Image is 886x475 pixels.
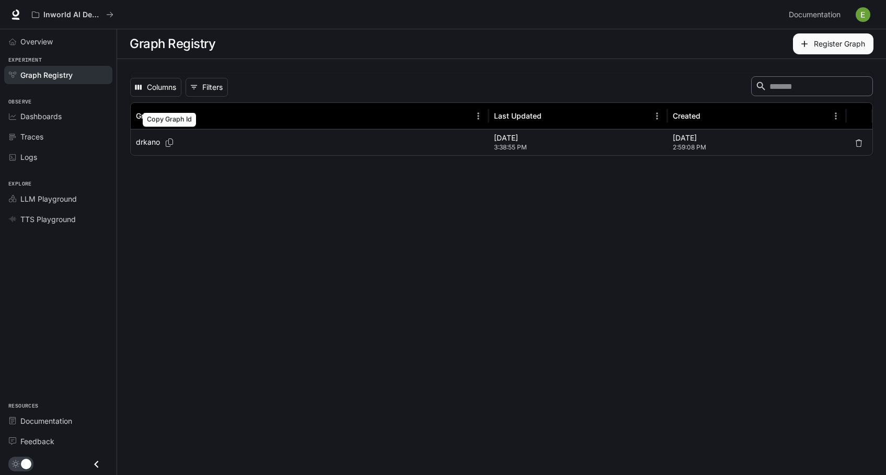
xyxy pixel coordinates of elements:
[4,128,112,146] a: Traces
[85,454,108,475] button: Close drawer
[828,108,844,124] button: Menu
[4,432,112,450] a: Feedback
[789,8,841,21] span: Documentation
[494,142,662,153] span: 3:38:55 PM
[136,137,160,147] p: drkano
[470,108,486,124] button: Menu
[701,108,717,124] button: Sort
[751,76,873,98] div: Search
[130,33,215,54] h1: Graph Registry
[20,193,77,204] span: LLM Playground
[673,142,841,153] span: 2:59:08 PM
[494,111,542,120] div: Last Updated
[4,210,112,228] a: TTS Playground
[4,107,112,125] a: Dashboards
[673,133,841,143] p: [DATE]
[853,4,873,25] button: User avatar
[4,66,112,84] a: Graph Registry
[4,148,112,166] a: Logs
[785,4,848,25] a: Documentation
[20,152,37,163] span: Logs
[143,113,196,127] div: Copy Graph Id
[543,108,558,124] button: Sort
[494,133,662,143] p: [DATE]
[160,134,179,151] button: Copy Graph Id
[20,415,72,426] span: Documentation
[20,36,53,47] span: Overview
[20,131,43,142] span: Traces
[20,111,62,122] span: Dashboards
[186,78,228,97] button: Show filters
[130,78,181,97] button: Select columns
[43,10,102,19] p: Inworld AI Demos
[649,108,665,124] button: Menu
[856,7,870,22] img: User avatar
[20,214,76,225] span: TTS Playground
[4,190,112,208] a: LLM Playground
[21,458,31,469] span: Dark mode toggle
[4,412,112,430] a: Documentation
[793,33,873,54] button: Register Graph
[167,108,182,124] button: Sort
[27,4,118,25] button: All workspaces
[20,69,73,80] span: Graph Registry
[673,111,700,120] div: Created
[20,436,54,447] span: Feedback
[4,32,112,51] a: Overview
[136,111,166,120] div: Graph Id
